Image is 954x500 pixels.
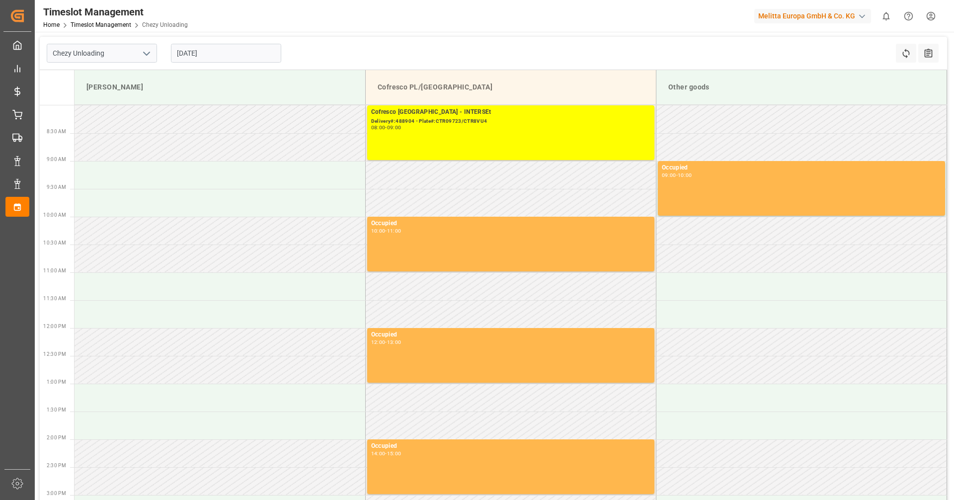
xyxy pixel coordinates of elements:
[875,5,897,27] button: show 0 new notifications
[371,340,386,344] div: 12:00
[47,491,66,496] span: 3:00 PM
[43,4,188,19] div: Timeslot Management
[371,441,650,451] div: Occupied
[754,9,871,23] div: Melitta Europa GmbH & Co. KG
[43,324,66,329] span: 12:00 PM
[374,78,648,96] div: Cofresco PL/[GEOGRAPHIC_DATA]
[47,129,66,134] span: 8:30 AM
[47,379,66,385] span: 1:00 PM
[676,173,678,177] div: -
[371,125,386,130] div: 08:00
[385,340,387,344] div: -
[371,107,650,117] div: Cofresco [GEOGRAPHIC_DATA] - INTERSEt
[387,340,401,344] div: 13:00
[47,44,157,63] input: Type to search/select
[387,451,401,456] div: 15:00
[754,6,875,25] button: Melitta Europa GmbH & Co. KG
[47,184,66,190] span: 9:30 AM
[71,21,131,28] a: Timeslot Management
[678,173,692,177] div: 10:00
[385,125,387,130] div: -
[139,46,154,61] button: open menu
[662,163,941,173] div: Occupied
[385,229,387,233] div: -
[662,173,676,177] div: 09:00
[171,44,281,63] input: DD-MM-YYYY
[897,5,920,27] button: Help Center
[47,157,66,162] span: 9:00 AM
[371,330,650,340] div: Occupied
[43,240,66,246] span: 10:30 AM
[47,407,66,413] span: 1:30 PM
[47,435,66,440] span: 2:00 PM
[371,451,386,456] div: 14:00
[43,351,66,357] span: 12:30 PM
[43,296,66,301] span: 11:30 AM
[371,117,650,126] div: Delivery#:488904 - Plate#:CTR09723/CTR8VU4
[47,463,66,468] span: 2:30 PM
[82,78,357,96] div: [PERSON_NAME]
[387,125,401,130] div: 09:00
[385,451,387,456] div: -
[371,229,386,233] div: 10:00
[664,78,939,96] div: Other goods
[43,21,60,28] a: Home
[387,229,401,233] div: 11:00
[371,219,650,229] div: Occupied
[43,212,66,218] span: 10:00 AM
[43,268,66,273] span: 11:00 AM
